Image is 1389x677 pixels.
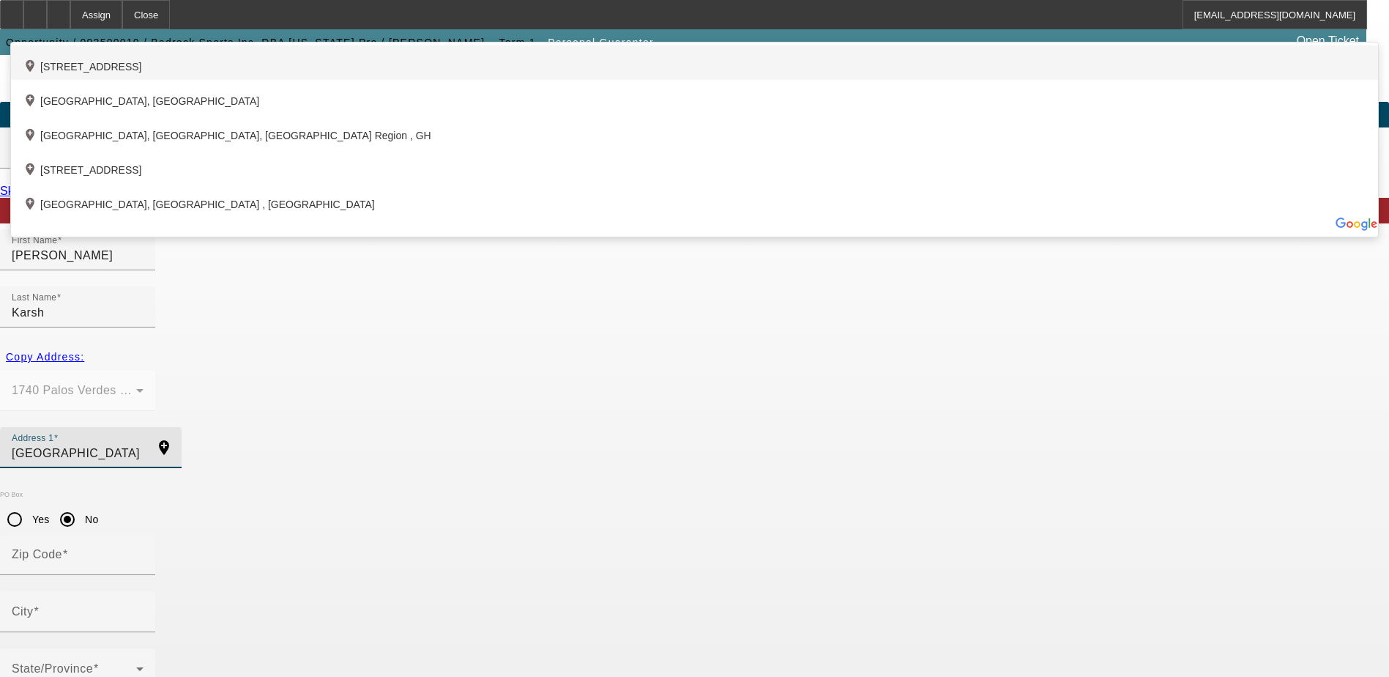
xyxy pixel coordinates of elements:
[548,37,654,48] span: Personal Guarantor
[82,512,98,527] label: No
[11,114,1378,149] div: [GEOGRAPHIC_DATA], [GEOGRAPHIC_DATA], [GEOGRAPHIC_DATA] Region , GH
[11,80,1378,114] div: [GEOGRAPHIC_DATA], [GEOGRAPHIC_DATA]
[1291,29,1365,53] a: Open Ticket
[11,149,1378,183] div: [STREET_ADDRESS]
[23,162,40,180] mat-icon: add_location
[12,605,34,618] mat-label: City
[12,548,62,561] mat-label: Zip Code
[146,439,182,456] mat-icon: add_location
[23,196,40,214] mat-icon: add_location
[11,183,1378,218] div: [GEOGRAPHIC_DATA], [GEOGRAPHIC_DATA] , [GEOGRAPHIC_DATA]
[494,29,541,56] button: Term 1
[544,29,658,56] button: Personal Guarantor
[23,93,40,111] mat-icon: add_location
[12,434,53,443] mat-label: Address 1
[12,236,57,245] mat-label: First Name
[23,59,40,76] mat-icon: add_location
[6,37,485,48] span: Opportunity / 092500010 / Bedrock Sports Inc. DBA [US_STATE] Pro / [PERSON_NAME]
[12,662,93,675] mat-label: State/Province
[29,512,50,527] label: Yes
[12,293,56,303] mat-label: Last Name
[1335,218,1378,231] img: Powered by Google
[11,45,1378,80] div: [STREET_ADDRESS]
[23,127,40,145] mat-icon: add_location
[499,37,536,48] span: Term 1
[6,351,84,363] span: Copy Address:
